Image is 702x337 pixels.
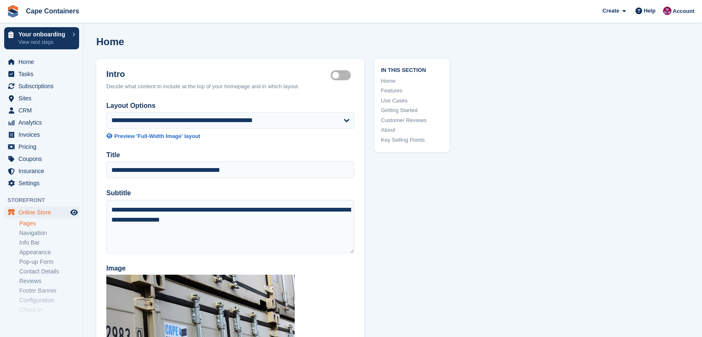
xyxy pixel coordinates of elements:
[19,268,79,276] a: Contact Details
[106,101,354,111] label: Layout Options
[381,66,443,74] span: In this section
[673,7,694,15] span: Account
[4,80,79,92] a: menu
[381,106,443,115] a: Getting Started
[18,153,69,165] span: Coupons
[18,92,69,104] span: Sites
[23,4,82,18] a: Cape Containers
[4,177,79,189] a: menu
[19,258,79,266] a: Pop-up Form
[18,80,69,92] span: Subscriptions
[663,7,671,15] img: Matt Dollisson
[18,105,69,116] span: CRM
[4,165,79,177] a: menu
[381,136,443,144] a: Key Selling Points
[331,75,354,76] label: Hero section active
[18,207,69,218] span: Online Store
[19,277,79,285] a: Reviews
[381,97,443,105] a: Use Cases
[8,196,83,204] span: Storefront
[19,239,79,247] a: Info Bar
[4,141,79,153] a: menu
[19,287,79,295] a: Footer Banner
[18,129,69,140] span: Invoices
[4,153,79,165] a: menu
[18,165,69,177] span: Insurance
[4,68,79,80] a: menu
[4,105,79,116] a: menu
[19,229,79,237] a: Navigation
[106,188,354,198] label: Subtitle
[4,129,79,140] a: menu
[381,87,443,95] a: Features
[18,31,68,37] p: Your onboarding
[69,207,79,217] a: Preview store
[18,38,68,46] p: View next steps
[7,5,19,18] img: stora-icon-8386f47178a22dfd0bd8f6a31ec36ba5ce8667c1dd55bd0f319d3a0aa187defe.svg
[19,296,79,304] a: Configuration
[602,7,619,15] span: Create
[106,263,354,273] label: Image
[4,207,79,218] a: menu
[18,117,69,128] span: Analytics
[18,56,69,68] span: Home
[19,220,79,227] a: Pages
[18,141,69,153] span: Pricing
[96,36,124,47] h1: Home
[4,56,79,68] a: menu
[381,77,443,85] a: Home
[106,82,354,91] div: Decide what content to include at the top of your homepage and in which layout.
[381,126,443,134] a: About
[18,68,69,80] span: Tasks
[106,150,354,160] label: Title
[106,69,331,79] h2: Intro
[4,27,79,49] a: Your onboarding View next steps
[19,248,79,256] a: Appearance
[4,117,79,128] a: menu
[19,306,79,314] a: Check-in
[106,132,354,140] a: Preview 'Full-Width Image' layout
[114,132,200,140] div: Preview 'Full-Width Image' layout
[18,177,69,189] span: Settings
[644,7,656,15] span: Help
[381,116,443,125] a: Customer Reviews
[4,92,79,104] a: menu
